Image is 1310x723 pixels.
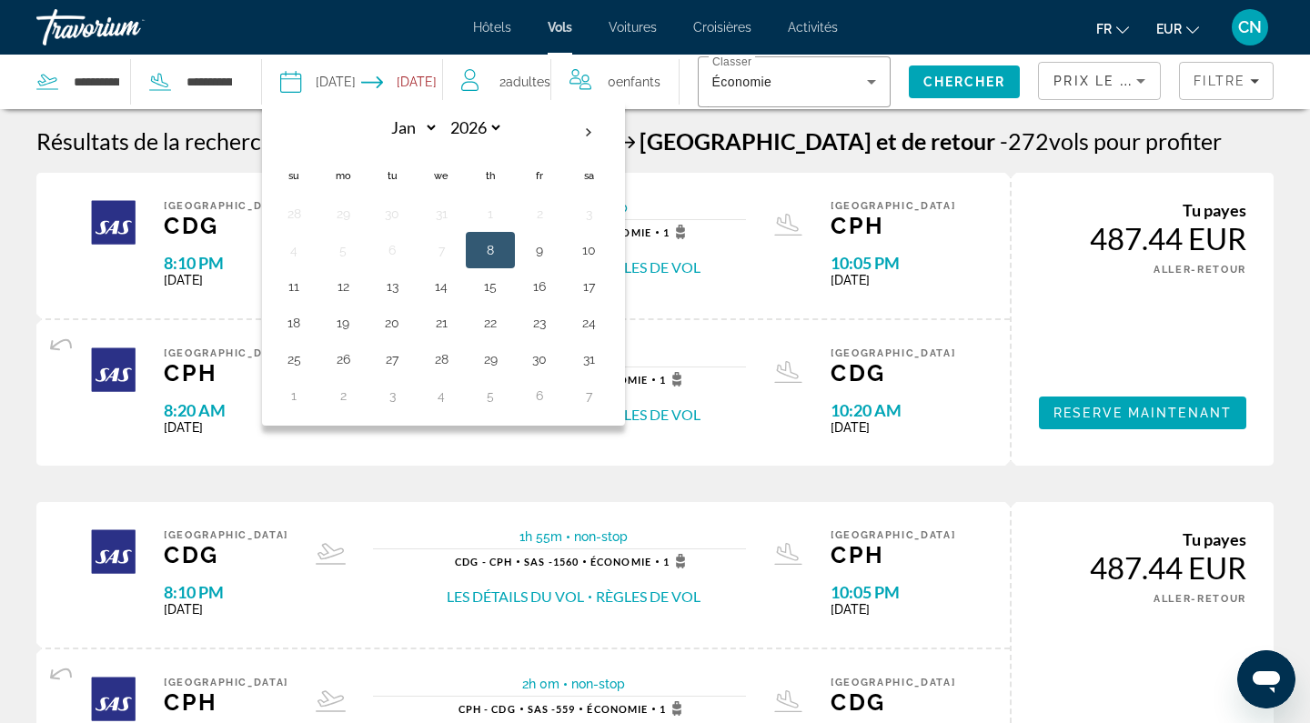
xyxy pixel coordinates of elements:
[574,383,603,408] button: Day 7
[455,556,512,567] span: CDG - CPH
[831,212,955,239] span: CPH
[328,274,358,299] button: Day 12
[831,688,955,716] span: CDG
[1039,220,1246,256] div: 487.44 EUR
[831,347,955,359] span: [GEOGRAPHIC_DATA]
[831,400,955,420] span: 10:20 AM
[1049,127,1222,155] span: vols pour profiter
[279,346,308,372] button: Day 25
[91,200,136,246] img: Airline logo
[378,346,407,372] button: Day 27
[831,253,955,273] span: 10:05 PM
[499,69,550,95] span: 2
[476,201,505,226] button: Day 1
[831,200,955,212] span: [GEOGRAPHIC_DATA]
[660,372,688,387] span: 1
[447,587,584,607] button: Les détails du vol
[1039,200,1246,220] div: Tu payes
[712,56,751,68] mat-label: Classer
[279,237,308,263] button: Day 4
[522,677,559,691] span: 2h 0m
[831,529,955,541] span: [GEOGRAPHIC_DATA]
[164,253,288,273] span: 8:10 PM
[458,703,516,715] span: CPH - CDG
[1238,18,1262,36] span: CN
[574,201,603,226] button: Day 3
[525,383,554,408] button: Day 6
[476,346,505,372] button: Day 29
[1154,264,1246,276] span: ALLER-RETOUR
[36,4,218,51] a: Travorium
[164,400,288,420] span: 8:20 AM
[279,383,308,408] button: Day 1
[525,346,554,372] button: Day 30
[444,112,503,144] select: Select year
[427,201,456,226] button: Day 31
[660,701,688,716] span: 1
[427,383,456,408] button: Day 4
[831,273,955,287] span: [DATE]
[379,112,438,144] select: Select month
[876,127,995,155] span: et de retour
[164,602,288,617] span: [DATE]
[378,310,407,336] button: Day 20
[831,602,955,617] span: [DATE]
[164,529,288,541] span: [GEOGRAPHIC_DATA]
[476,310,505,336] button: Day 22
[1156,15,1199,42] button: Change currency
[831,359,955,387] span: CDG
[831,677,955,688] span: [GEOGRAPHIC_DATA]
[1096,15,1129,42] button: Change language
[164,420,288,435] span: [DATE]
[91,677,136,722] img: Airline logo
[1194,74,1245,88] span: Filtre
[1000,127,1049,155] span: 272
[473,20,511,35] a: Hôtels
[831,541,955,568] span: CPH
[164,688,288,716] span: CPH
[378,383,407,408] button: Day 3
[608,69,660,95] span: 0
[476,237,505,263] button: Day 8
[164,677,288,688] span: [GEOGRAPHIC_DATA]
[1237,650,1295,708] iframe: Bouton de lancement de la fenêtre de messagerie
[164,200,288,212] span: [GEOGRAPHIC_DATA]
[328,310,358,336] button: Day 19
[1000,127,1008,155] span: -
[378,237,407,263] button: Day 6
[525,237,554,263] button: Day 9
[663,554,691,568] span: 1
[1154,593,1246,605] span: ALLER-RETOUR
[328,237,358,263] button: Day 5
[528,703,557,715] span: SAS -
[443,55,679,109] button: Travelers: 2 adults, 0 children
[788,20,838,35] span: Activités
[831,582,955,602] span: 10:05 PM
[476,383,505,408] button: Day 5
[574,310,603,336] button: Day 24
[712,75,772,89] span: Économie
[1053,74,1196,88] span: Prix ​​le plus bas
[596,587,700,607] button: Règles de vol
[164,541,288,568] span: CDG
[427,237,456,263] button: Day 7
[164,273,288,287] span: [DATE]
[378,201,407,226] button: Day 30
[1039,397,1246,429] a: Reserve maintenant
[693,20,751,35] a: Croisières
[506,75,550,89] span: Adultes
[571,677,625,691] span: non-stop
[525,201,554,226] button: Day 2
[279,201,308,226] button: Day 28
[909,65,1021,98] button: Search
[548,20,572,35] span: Vols
[1039,529,1246,549] div: Tu payes
[1226,8,1274,46] button: User Menu
[91,529,136,575] img: Airline logo
[328,201,358,226] button: Day 29
[524,556,579,567] span: 1560
[525,310,554,336] button: Day 23
[280,55,356,109] button: Select depart date
[1096,22,1112,36] span: fr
